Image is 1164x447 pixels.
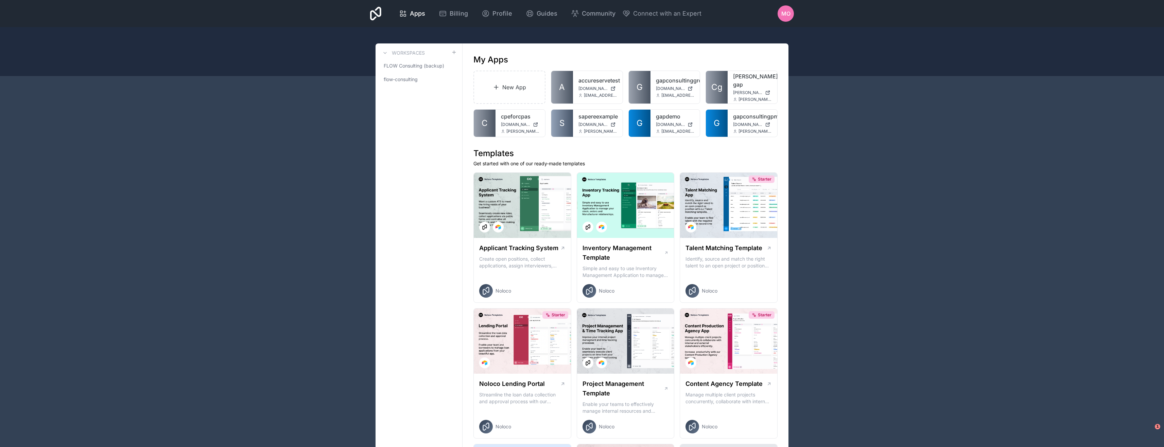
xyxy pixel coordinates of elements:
span: [PERSON_NAME][EMAIL_ADDRESS][DOMAIN_NAME] [739,129,772,134]
span: 1 [1155,424,1160,429]
h1: Talent Matching Template [685,243,762,253]
span: Apps [410,9,425,18]
span: Community [582,9,615,18]
span: Connect with an Expert [633,9,701,18]
a: G [706,110,728,137]
span: [DOMAIN_NAME] [578,122,608,127]
h3: Workspaces [392,50,425,56]
span: G [714,118,720,129]
span: Cg [711,82,723,93]
p: Manage multiple client projects concurrently, collaborate with internal and external stakeholders... [685,391,772,405]
span: [DOMAIN_NAME] [733,122,762,127]
span: A [559,82,565,93]
a: [DOMAIN_NAME] [733,122,772,127]
img: Airtable Logo [599,224,604,230]
span: Noloco [496,287,511,294]
span: Profile [492,9,512,18]
span: G [637,118,643,129]
p: Enable your teams to effectively manage internal resources and execute client projects on time. [583,401,669,414]
h1: Content Agency Template [685,379,763,389]
span: Noloco [702,423,717,430]
span: C [482,118,488,129]
a: Guides [520,6,563,21]
p: Create open positions, collect applications, assign interviewers, centralise candidate feedback a... [479,256,566,269]
p: Simple and easy to use Inventory Management Application to manage your stock, orders and Manufact... [583,265,669,279]
h1: Noloco Lending Portal [479,379,545,389]
a: accureservetest [578,76,617,85]
a: gapconsultinggroup [656,76,695,85]
p: Get started with one of our ready-made templates [473,160,778,167]
span: Noloco [702,287,717,294]
h1: Project Management Template [583,379,664,398]
span: G [637,82,643,93]
img: Airtable Logo [599,360,604,366]
a: A [551,71,573,104]
a: New App [473,71,545,104]
span: [EMAIL_ADDRESS][DOMAIN_NAME] [584,93,617,98]
span: Noloco [496,423,511,430]
a: Profile [476,6,518,21]
span: [EMAIL_ADDRESS][DOMAIN_NAME] [661,93,695,98]
a: G [629,110,650,137]
a: C [474,110,496,137]
a: [PERSON_NAME]-gap [733,72,772,89]
span: [PERSON_NAME][EMAIL_ADDRESS][DOMAIN_NAME] [584,129,617,134]
span: [DOMAIN_NAME] [656,122,685,127]
span: Noloco [599,287,614,294]
a: Billing [433,6,473,21]
a: [DOMAIN_NAME] [578,122,617,127]
span: [PERSON_NAME][EMAIL_ADDRESS][DOMAIN_NAME] [506,129,540,134]
a: flow-consulting [381,73,457,86]
span: [EMAIL_ADDRESS][DOMAIN_NAME] [661,129,695,134]
a: S [551,110,573,137]
span: Starter [552,312,565,318]
a: [DOMAIN_NAME] [656,86,695,91]
span: [DOMAIN_NAME] [656,86,685,91]
a: Apps [394,6,431,21]
img: Airtable Logo [482,360,487,366]
a: [PERSON_NAME][DOMAIN_NAME] [733,90,772,95]
span: Starter [758,312,771,318]
a: Cg [706,71,728,104]
img: Airtable Logo [688,224,694,230]
iframe: Intercom live chat [1141,424,1157,440]
span: Guides [537,9,557,18]
a: gapconsultingpm [733,112,772,120]
a: FLOW Consulting (backup) [381,60,457,72]
h1: Templates [473,148,778,159]
span: [PERSON_NAME][DOMAIN_NAME] [733,90,762,95]
span: Noloco [599,423,614,430]
span: [PERSON_NAME][EMAIL_ADDRESS][DOMAIN_NAME] [739,97,772,102]
span: FLOW Consulting (backup) [384,62,444,69]
span: [DOMAIN_NAME] [578,86,608,91]
a: G [629,71,650,104]
a: [DOMAIN_NAME] [656,122,695,127]
button: Connect with an Expert [622,9,701,18]
img: Airtable Logo [496,224,501,230]
span: S [559,118,564,129]
a: [DOMAIN_NAME] [501,122,540,127]
span: flow-consulting [384,76,418,83]
a: gapdemo [656,112,695,120]
img: Airtable Logo [688,360,694,366]
a: Community [566,6,621,21]
h1: My Apps [473,54,508,65]
a: [DOMAIN_NAME] [578,86,617,91]
p: Streamline the loan data collection and approval process with our Lending Portal template. [479,391,566,405]
h1: Applicant Tracking System [479,243,558,253]
span: Starter [758,176,771,182]
h1: Inventory Management Template [583,243,664,262]
span: Billing [450,9,468,18]
a: cpeforcpas [501,112,540,120]
a: sapereexample [578,112,617,120]
span: [DOMAIN_NAME] [501,122,530,127]
span: MO [781,10,791,18]
p: Identify, source and match the right talent to an open project or position with our Talent Matchi... [685,256,772,269]
a: Workspaces [381,49,425,57]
